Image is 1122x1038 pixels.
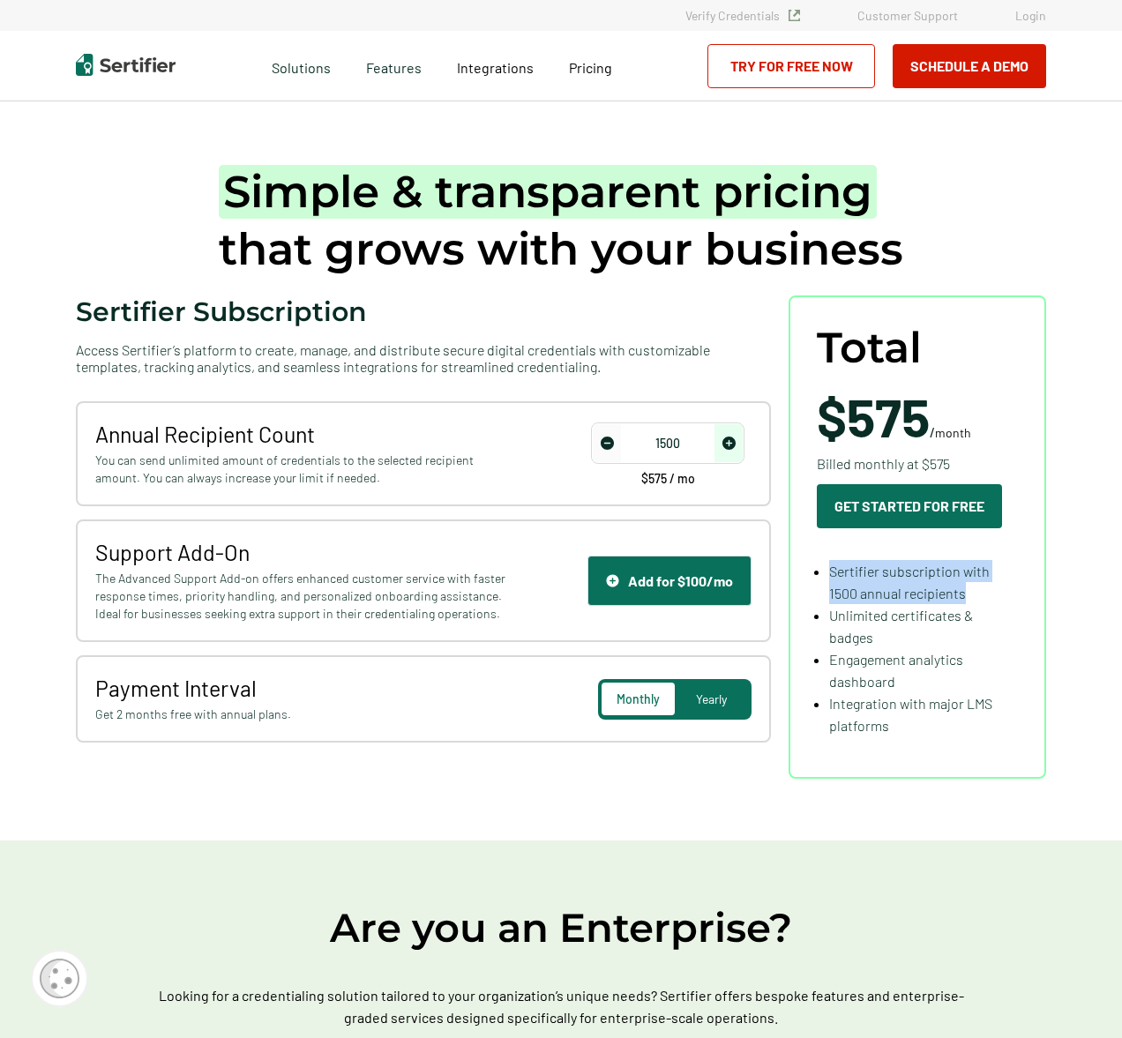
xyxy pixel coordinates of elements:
[606,572,733,589] div: Add for $100/mo
[138,984,984,1028] p: Looking for a credentialing solution tailored to your organization’s unique needs? Sertifier offe...
[935,425,971,440] span: month
[219,165,877,219] span: Simple & transparent pricing
[789,10,800,21] img: Verified
[617,691,660,706] span: Monthly
[707,44,875,88] a: Try for Free Now
[817,385,930,448] span: $575
[817,484,1002,528] button: Get Started For Free
[587,556,752,606] button: Support IconAdd for $100/mo
[593,424,621,462] span: decrease number
[95,539,511,565] span: Support Add-On
[457,55,534,77] a: Integrations
[457,59,534,76] span: Integrations
[685,8,800,23] a: Verify Credentials
[606,574,619,587] img: Support Icon
[714,424,743,462] span: increase number
[817,390,971,443] span: /
[366,55,422,77] span: Features
[601,437,614,450] img: Decrease Icon
[32,902,1090,953] h2: Are you an Enterprise?
[696,691,727,706] span: Yearly
[95,421,511,447] span: Annual Recipient Count
[1034,953,1122,1038] iframe: Chat Widget
[219,163,903,278] h1: that grows with your business
[76,341,771,375] span: Access Sertifier’s platform to create, manage, and distribute secure digital credentials with cus...
[1015,8,1046,23] a: Login
[76,295,367,328] span: Sertifier Subscription
[569,55,612,77] a: Pricing
[829,695,992,734] span: Integration with major LMS platforms
[76,54,176,76] img: Sertifier | Digital Credentialing Platform
[829,607,973,646] span: Unlimited certificates & badges
[857,8,958,23] a: Customer Support
[272,55,331,77] span: Solutions
[722,437,736,450] img: Increase Icon
[40,959,79,998] img: Cookie Popup Icon
[817,324,922,372] span: Total
[829,651,963,690] span: Engagement analytics dashboard
[893,44,1046,88] button: Schedule a Demo
[95,675,511,701] span: Payment Interval
[95,706,511,723] span: Get 2 months free with annual plans.
[641,473,695,485] span: $575 / mo
[95,570,511,623] span: The Advanced Support Add-on offers enhanced customer service with faster response times, priority...
[569,59,612,76] span: Pricing
[817,452,950,474] span: Billed monthly at $575
[95,452,511,487] span: You can send unlimited amount of credentials to the selected recipient amount. You can always inc...
[829,563,990,601] span: Sertifier subscription with 1500 annual recipients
